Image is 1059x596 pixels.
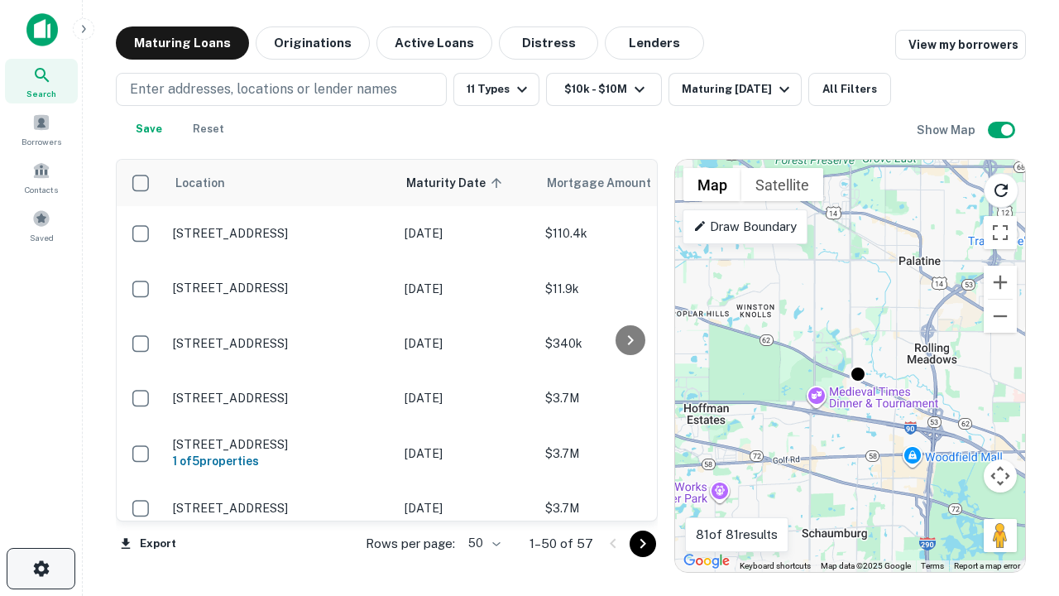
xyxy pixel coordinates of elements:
[256,26,370,60] button: Originations
[984,266,1017,299] button: Zoom in
[682,79,794,99] div: Maturing [DATE]
[740,560,811,572] button: Keyboard shortcuts
[5,155,78,199] a: Contacts
[175,173,225,193] span: Location
[173,452,388,470] h6: 1 of 5 properties
[405,224,529,243] p: [DATE]
[173,391,388,406] p: [STREET_ADDRESS]
[895,30,1026,60] a: View my borrowers
[173,501,388,516] p: [STREET_ADDRESS]
[116,26,249,60] button: Maturing Loans
[545,445,711,463] p: $3.7M
[405,334,529,353] p: [DATE]
[921,561,944,570] a: Terms (opens in new tab)
[537,160,719,206] th: Mortgage Amount
[25,183,58,196] span: Contacts
[396,160,537,206] th: Maturity Date
[683,168,741,201] button: Show street map
[165,160,396,206] th: Location
[668,73,802,106] button: Maturing [DATE]
[741,168,823,201] button: Show satellite imagery
[679,550,734,572] img: Google
[30,231,54,244] span: Saved
[130,79,397,99] p: Enter addresses, locations or lender names
[499,26,598,60] button: Distress
[116,73,447,106] button: Enter addresses, locations or lender names
[546,73,662,106] button: $10k - $10M
[5,107,78,151] a: Borrowers
[984,173,1018,208] button: Reload search area
[26,13,58,46] img: capitalize-icon.png
[405,499,529,517] p: [DATE]
[984,216,1017,249] button: Toggle fullscreen view
[917,121,978,139] h6: Show Map
[545,389,711,407] p: $3.7M
[529,534,593,554] p: 1–50 of 57
[26,87,56,100] span: Search
[405,280,529,298] p: [DATE]
[675,160,1025,572] div: 0 0
[173,437,388,452] p: [STREET_ADDRESS]
[173,281,388,296] p: [STREET_ADDRESS]
[182,113,235,146] button: Reset
[954,561,1020,570] a: Report a map error
[173,226,388,241] p: [STREET_ADDRESS]
[547,173,673,193] span: Mortgage Amount
[405,389,529,407] p: [DATE]
[605,26,704,60] button: Lenders
[173,336,388,351] p: [STREET_ADDRESS]
[984,459,1017,493] button: Map camera controls
[122,113,175,146] button: Save your search to get updates of matches that match your search criteria.
[5,59,78,103] a: Search
[453,73,539,106] button: 11 Types
[545,224,711,243] p: $110.4k
[696,525,778,545] p: 81 of 81 results
[5,203,78,248] a: Saved
[405,445,529,463] p: [DATE]
[808,73,891,106] button: All Filters
[693,217,797,237] p: Draw Boundary
[462,531,503,555] div: 50
[366,534,455,554] p: Rows per page:
[545,280,711,298] p: $11.9k
[376,26,492,60] button: Active Loans
[984,300,1017,333] button: Zoom out
[976,464,1059,543] iframe: Chat Widget
[821,561,911,570] span: Map data ©2025 Google
[22,135,61,148] span: Borrowers
[116,531,180,556] button: Export
[545,499,711,517] p: $3.7M
[679,550,734,572] a: Open this area in Google Maps (opens a new window)
[630,531,656,557] button: Go to next page
[545,334,711,353] p: $340k
[406,173,507,193] span: Maturity Date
